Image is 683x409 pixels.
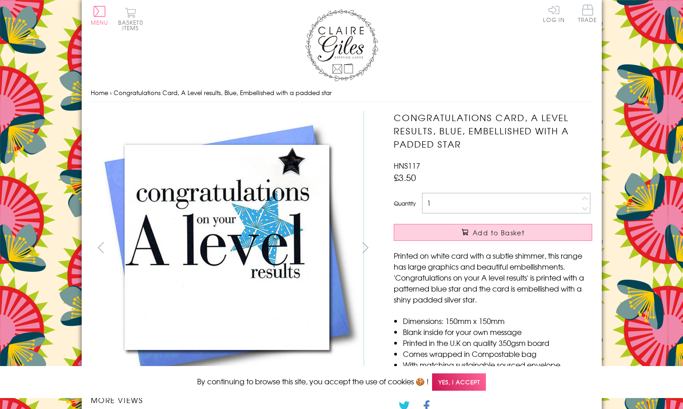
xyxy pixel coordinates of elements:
[403,315,592,326] li: Dimensions: 150mm x 150mm
[90,111,364,385] img: Congratulations Card, A Level results, Blue, Embellished with a padded star
[403,359,592,370] li: With matching sustainable sourced envelope
[91,394,376,405] h3: More views
[110,88,112,97] span: ›
[91,88,108,97] a: Home
[543,5,565,22] a: Log In
[91,84,593,102] nav: breadcrumbs
[114,88,332,97] span: Congratulations Card, A Level results, Blue, Embellished with a padded star
[403,326,592,337] li: Blank inside for your own message
[394,171,416,184] span: £3.50
[394,199,416,207] label: Quantity
[432,373,486,391] span: Yes, I accept
[118,7,143,31] button: Basket0 items
[122,18,143,32] span: 0 items
[394,250,592,305] p: Printed on white card with a subtle shimmer, this range has large graphics and beautiful embellis...
[375,111,649,385] img: Congratulations Card, A Level results, Blue, Embellished with a padded star
[91,6,109,25] button: Menu
[473,228,525,237] span: Add to Basket
[355,237,375,258] button: next
[394,111,592,150] h1: Congratulations Card, A Level results, Blue, Embellished with a padded star
[403,348,592,359] li: Comes wrapped in Compostable bag
[91,18,109,27] span: Menu
[91,237,111,258] button: prev
[578,5,597,24] a: Trade
[394,160,420,171] span: HNS117
[578,5,597,22] span: Trade
[305,9,378,81] img: Claire Giles Greetings Cards
[394,224,592,241] button: Add to Basket
[403,337,592,348] li: Printed in the U.K on quality 350gsm board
